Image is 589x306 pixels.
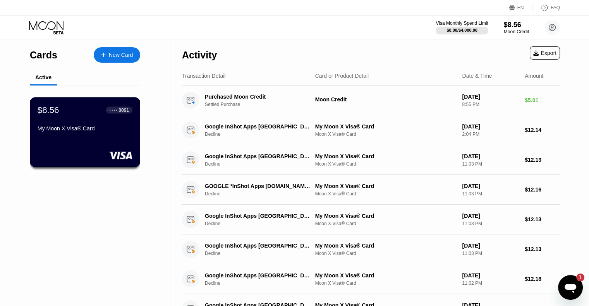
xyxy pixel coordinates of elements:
[462,123,519,130] div: [DATE]
[446,28,477,32] div: $0.00 / $4,000.00
[205,183,311,189] div: GOOGLE *InShot Apps [DOMAIN_NAME][URL][GEOGRAPHIC_DATA]
[436,21,488,34] div: Visa Monthly Spend Limit$0.00/$4,000.00
[38,125,132,132] div: My Moon X Visa® Card
[533,50,556,56] div: Export
[30,97,140,167] div: $8.56● ● ● ●8091My Moon X Visa® Card
[315,221,456,226] div: Moon X Visa® Card
[205,272,311,279] div: Google InShot Apps [GEOGRAPHIC_DATA] [GEOGRAPHIC_DATA]
[205,102,319,107] div: Settled Purchase
[182,50,217,61] div: Activity
[504,21,529,29] div: $8.56
[182,175,560,205] div: GOOGLE *InShot Apps [DOMAIN_NAME][URL][GEOGRAPHIC_DATA]DeclineMy Moon X Visa® CardMoon X Visa® Ca...
[462,102,519,107] div: 8:55 PM
[525,127,560,133] div: $12.14
[182,264,560,294] div: Google InShot Apps [GEOGRAPHIC_DATA] [GEOGRAPHIC_DATA]DeclineMy Moon X Visa® CardMoon X Visa® Car...
[462,73,492,79] div: Date & Time
[551,5,560,10] div: FAQ
[182,85,560,115] div: Purchased Moon CreditSettled PurchaseMoon Credit[DATE]8:55 PM$5.01
[205,251,319,256] div: Decline
[205,94,311,100] div: Purchased Moon Credit
[509,4,533,12] div: EN
[315,213,456,219] div: My Moon X Visa® Card
[525,216,560,222] div: $12.13
[205,191,319,197] div: Decline
[205,132,319,137] div: Decline
[462,94,519,100] div: [DATE]
[530,46,560,60] div: Export
[182,145,560,175] div: Google InShot Apps [GEOGRAPHIC_DATA] [GEOGRAPHIC_DATA]DeclineMy Moon X Visa® CardMoon X Visa® Car...
[525,73,543,79] div: Amount
[182,234,560,264] div: Google InShot Apps [GEOGRAPHIC_DATA] [GEOGRAPHIC_DATA]DeclineMy Moon X Visa® CardMoon X Visa® Car...
[525,157,560,163] div: $12.13
[504,21,529,34] div: $8.56Moon Credit
[205,153,311,159] div: Google InShot Apps [GEOGRAPHIC_DATA] [GEOGRAPHIC_DATA]
[315,96,456,103] div: Moon Credit
[436,21,488,26] div: Visa Monthly Spend Limit
[525,276,560,282] div: $12.18
[205,123,311,130] div: Google InShot Apps [GEOGRAPHIC_DATA] [GEOGRAPHIC_DATA]
[35,74,52,80] div: Active
[462,183,519,189] div: [DATE]
[94,47,140,63] div: New Card
[205,213,311,219] div: Google InShot Apps [GEOGRAPHIC_DATA] [GEOGRAPHIC_DATA]
[205,280,319,286] div: Decline
[38,105,59,115] div: $8.56
[315,132,456,137] div: Moon X Visa® Card
[569,274,584,281] iframe: Number of unread messages
[315,243,456,249] div: My Moon X Visa® Card
[315,280,456,286] div: Moon X Visa® Card
[525,246,560,252] div: $12.13
[315,191,456,197] div: Moon X Visa® Card
[315,123,456,130] div: My Moon X Visa® Card
[315,73,369,79] div: Card or Product Detail
[462,251,519,256] div: 11:03 PM
[30,50,57,61] div: Cards
[182,115,560,145] div: Google InShot Apps [GEOGRAPHIC_DATA] [GEOGRAPHIC_DATA]DeclineMy Moon X Visa® CardMoon X Visa® Car...
[118,107,129,113] div: 8091
[462,243,519,249] div: [DATE]
[205,221,319,226] div: Decline
[110,109,117,111] div: ● ● ● ●
[205,243,311,249] div: Google InShot Apps [GEOGRAPHIC_DATA] [GEOGRAPHIC_DATA]
[462,221,519,226] div: 11:03 PM
[462,153,519,159] div: [DATE]
[462,280,519,286] div: 11:02 PM
[462,272,519,279] div: [DATE]
[525,97,560,103] div: $5.01
[315,251,456,256] div: Moon X Visa® Card
[315,153,456,159] div: My Moon X Visa® Card
[462,161,519,167] div: 11:03 PM
[462,191,519,197] div: 11:03 PM
[182,205,560,234] div: Google InShot Apps [GEOGRAPHIC_DATA] [GEOGRAPHIC_DATA]DeclineMy Moon X Visa® CardMoon X Visa® Car...
[315,161,456,167] div: Moon X Visa® Card
[462,132,519,137] div: 2:04 PM
[109,52,133,58] div: New Card
[462,213,519,219] div: [DATE]
[533,4,560,12] div: FAQ
[558,275,583,300] iframe: Button to launch messaging window, 1 unread message
[525,186,560,193] div: $12.16
[182,73,225,79] div: Transaction Detail
[517,5,524,10] div: EN
[504,29,529,34] div: Moon Credit
[205,161,319,167] div: Decline
[315,183,456,189] div: My Moon X Visa® Card
[315,272,456,279] div: My Moon X Visa® Card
